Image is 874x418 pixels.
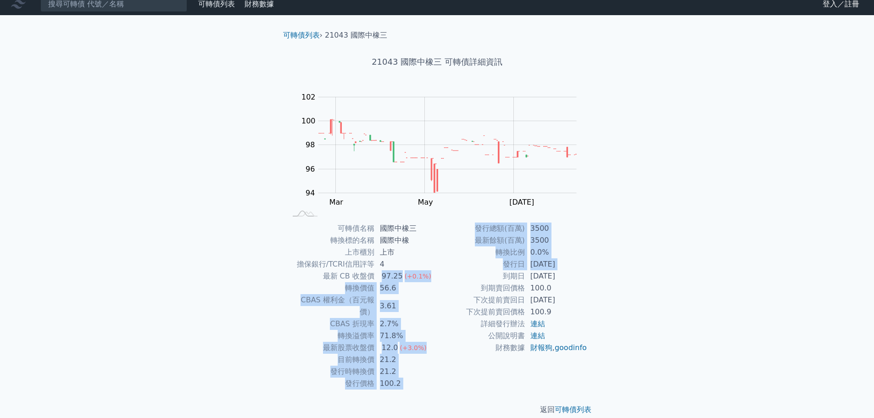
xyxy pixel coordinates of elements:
td: 100.2 [374,378,437,390]
td: 可轉債名稱 [287,223,374,234]
td: 最新 CB 收盤價 [287,270,374,282]
td: 發行價格 [287,378,374,390]
td: 公開說明書 [437,330,525,342]
td: 下次提前賣回價格 [437,306,525,318]
td: 轉換比例 [437,246,525,258]
td: , [525,342,588,354]
tspan: May [418,198,433,206]
td: 21.2 [374,354,437,366]
td: 2.7% [374,318,437,330]
g: Chart [297,93,590,207]
td: 發行日 [437,258,525,270]
td: [DATE] [525,270,588,282]
td: 71.8% [374,330,437,342]
td: [DATE] [525,294,588,306]
a: 可轉債列表 [283,31,320,39]
td: 0.0% [525,246,588,258]
td: 3.61 [374,294,437,318]
a: 連結 [530,319,545,328]
td: 國際中橡 [374,234,437,246]
li: 21043 國際中橡三 [325,30,387,41]
a: 連結 [530,331,545,340]
a: 可轉債列表 [555,405,591,414]
td: 最新股票收盤價 [287,342,374,354]
td: 21.2 [374,366,437,378]
td: 100.0 [525,282,588,294]
td: CBAS 折現率 [287,318,374,330]
td: CBAS 權利金（百元報價） [287,294,374,318]
td: 國際中橡三 [374,223,437,234]
tspan: 94 [306,189,315,197]
tspan: 96 [306,165,315,173]
td: 財務數據 [437,342,525,354]
td: 上市櫃別 [287,246,374,258]
td: 目前轉換價 [287,354,374,366]
a: 財報狗 [530,343,552,352]
tspan: 100 [301,117,316,125]
tspan: 102 [301,93,316,101]
td: 詳細發行辦法 [437,318,525,330]
td: 轉換溢價率 [287,330,374,342]
a: goodinfo [555,343,587,352]
td: 到期日 [437,270,525,282]
td: 轉換價值 [287,282,374,294]
td: 3500 [525,234,588,246]
td: 56.6 [374,282,437,294]
td: 轉換標的名稱 [287,234,374,246]
td: [DATE] [525,258,588,270]
div: 97.25 [380,270,405,282]
td: 4 [374,258,437,270]
span: (+0.1%) [405,273,431,280]
td: 3500 [525,223,588,234]
td: 發行時轉換價 [287,366,374,378]
tspan: 98 [306,140,315,149]
h1: 21043 國際中橡三 可轉債詳細資訊 [276,56,599,68]
td: 下次提前賣回日 [437,294,525,306]
td: 發行總額(百萬) [437,223,525,234]
iframe: Chat Widget [828,374,874,418]
td: 上市 [374,246,437,258]
div: 12.0 [380,342,400,354]
td: 最新餘額(百萬) [437,234,525,246]
td: 到期賣回價格 [437,282,525,294]
tspan: Mar [329,198,344,206]
p: 返回 [276,404,599,415]
td: 100.9 [525,306,588,318]
span: (+3.0%) [400,344,426,351]
tspan: [DATE] [509,198,534,206]
li: › [283,30,323,41]
td: 擔保銀行/TCRI信用評等 [287,258,374,270]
